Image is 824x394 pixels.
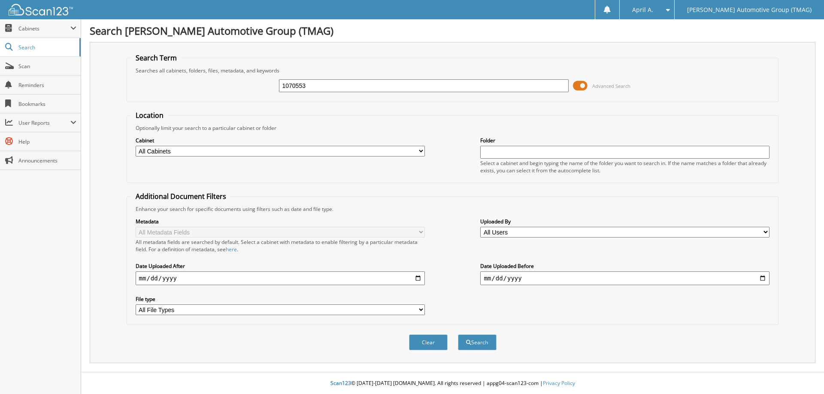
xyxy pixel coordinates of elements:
[131,67,774,74] div: Searches all cabinets, folders, files, metadata, and keywords
[131,192,230,201] legend: Additional Document Filters
[458,334,497,350] button: Search
[9,4,73,15] img: scan123-logo-white.svg
[480,218,769,225] label: Uploaded By
[136,295,425,303] label: File type
[18,81,76,89] span: Reminders
[480,271,769,285] input: end
[18,63,76,70] span: Scan
[131,205,774,213] div: Enhance your search for specific documents using filters such as date and file type.
[136,262,425,270] label: Date Uploaded After
[632,7,653,12] span: April A.
[18,157,76,164] span: Announcements
[480,262,769,270] label: Date Uploaded Before
[18,119,70,126] span: User Reports
[90,24,815,38] h1: Search [PERSON_NAME] Automotive Group (TMAG)
[480,137,769,144] label: Folder
[136,238,425,253] div: All metadata fields are searched by default. Select a cabinet with metadata to enable filtering b...
[81,373,824,394] div: © [DATE]-[DATE] [DOMAIN_NAME]. All rights reserved | appg04-scan123-com |
[18,100,76,108] span: Bookmarks
[131,53,181,63] legend: Search Term
[18,25,70,32] span: Cabinets
[781,353,824,394] iframe: Chat Widget
[18,138,76,145] span: Help
[687,7,812,12] span: [PERSON_NAME] Automotive Group (TMAG)
[136,271,425,285] input: start
[226,246,237,253] a: here
[131,124,774,132] div: Optionally limit your search to a particular cabinet or folder
[131,111,168,120] legend: Location
[480,159,769,174] div: Select a cabinet and begin typing the name of the folder you want to search in. If the name match...
[136,137,425,144] label: Cabinet
[136,218,425,225] label: Metadata
[18,44,75,51] span: Search
[543,379,575,387] a: Privacy Policy
[592,83,630,89] span: Advanced Search
[330,379,351,387] span: Scan123
[409,334,448,350] button: Clear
